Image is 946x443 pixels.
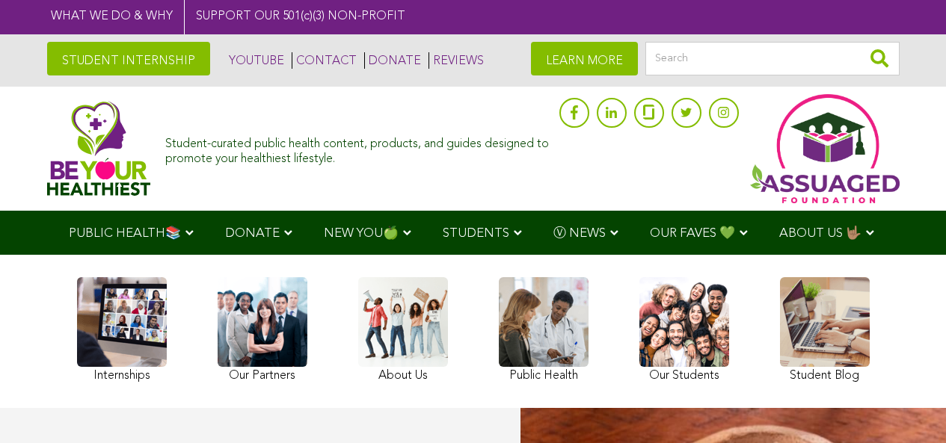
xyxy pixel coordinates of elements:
[443,227,509,240] span: STUDENTS
[225,227,280,240] span: DONATE
[429,52,484,69] a: REVIEWS
[47,42,210,75] a: STUDENT INTERNSHIP
[324,227,399,240] span: NEW YOU🍏
[225,52,284,69] a: YOUTUBE
[47,211,900,255] div: Navigation Menu
[650,227,735,240] span: OUR FAVES 💚
[553,227,606,240] span: Ⓥ NEWS
[779,227,861,240] span: ABOUT US 🤟🏽
[750,94,900,203] img: Assuaged App
[645,42,900,75] input: Search
[364,52,421,69] a: DONATE
[165,130,551,166] div: Student-curated public health content, products, and guides designed to promote your healthiest l...
[292,52,357,69] a: CONTACT
[47,101,151,196] img: Assuaged
[871,371,946,443] iframe: Chat Widget
[531,42,638,75] a: LEARN MORE
[69,227,181,240] span: PUBLIC HEALTH📚
[643,105,654,120] img: glassdoor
